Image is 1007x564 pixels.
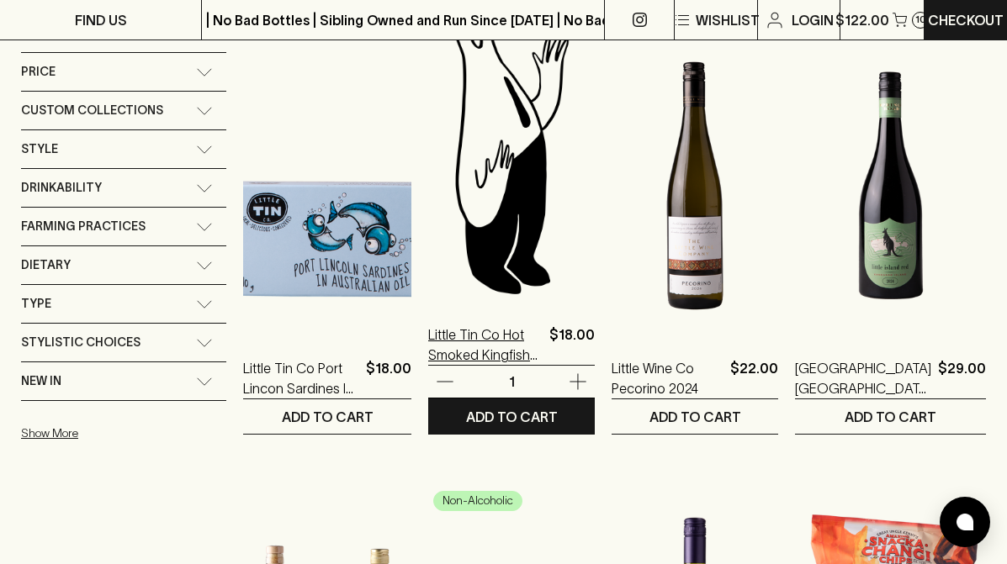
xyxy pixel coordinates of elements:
[21,371,61,392] span: New In
[915,15,926,24] p: 10
[21,362,226,400] div: New In
[243,399,411,434] button: ADD TO CART
[549,324,595,365] p: $18.00
[428,5,595,299] img: Blackhearts & Sparrows Man
[428,399,595,434] button: ADD TO CART
[21,246,226,284] div: Dietary
[21,332,140,353] span: Stylistic Choices
[730,358,778,398] p: $22.00
[75,10,127,30] p: FIND US
[21,255,71,276] span: Dietary
[466,407,558,427] p: ADD TO CART
[845,407,936,427] p: ADD TO CART
[21,53,226,91] div: Price
[938,358,986,398] p: $29.00
[696,10,760,30] p: Wishlist
[957,514,973,530] img: bubble-icon
[612,399,778,434] button: ADD TO CART
[21,169,226,207] div: Drinkability
[243,39,411,333] img: Little Tin Co Port Lincon Sardines In Australian Olive Oil
[792,10,834,30] p: Login
[21,139,58,160] span: Style
[835,10,889,30] p: $122.00
[491,372,532,391] p: 1
[21,293,51,314] span: Type
[366,358,411,398] p: $18.00
[21,61,56,82] span: Price
[21,208,226,245] div: Farming Practices
[428,324,543,365] a: Little Tin Co Hot Smoked Kingfish [PERSON_NAME] 110g
[21,100,163,121] span: Custom Collections
[795,399,986,434] button: ADD TO CART
[928,10,1004,30] p: Checkout
[612,39,778,333] img: Little Wine Co Pecorino 2024
[795,39,986,333] img: Springs Road Kangaroo Island Little Island Red Shiraz 2024
[795,358,931,398] a: [GEOGRAPHIC_DATA] [GEOGRAPHIC_DATA] [GEOGRAPHIC_DATA] [GEOGRAPHIC_DATA] 2024
[243,358,359,398] a: Little Tin Co Port Lincon Sardines In Australian Olive Oil
[21,324,226,361] div: Stylistic Choices
[21,216,146,237] span: Farming Practices
[21,92,226,129] div: Custom Collections
[282,407,374,427] p: ADD TO CART
[21,130,226,168] div: Style
[612,358,723,398] a: Little Wine Co Pecorino 2024
[21,285,226,323] div: Type
[649,407,741,427] p: ADD TO CART
[21,177,102,198] span: Drinkability
[21,416,241,451] button: Show More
